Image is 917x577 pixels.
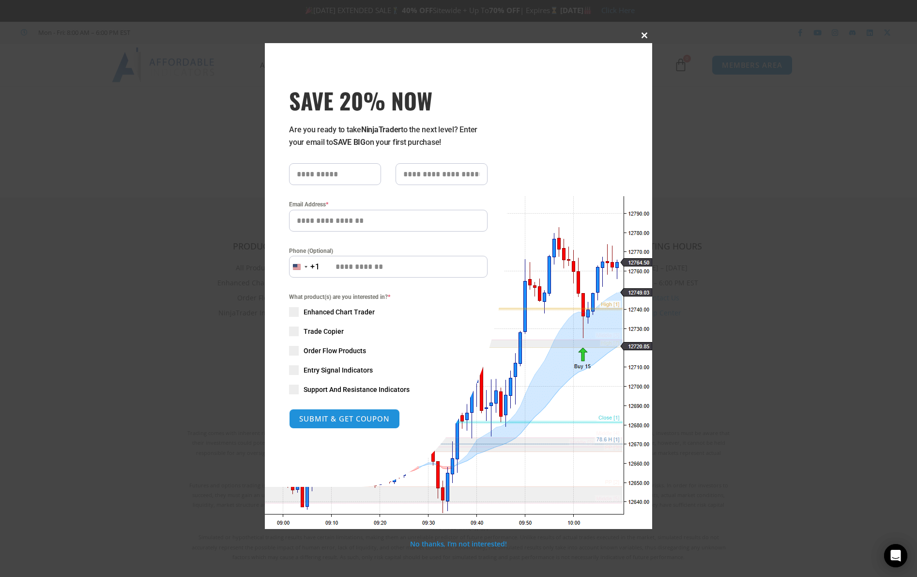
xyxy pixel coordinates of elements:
button: Selected country [289,256,320,278]
strong: NinjaTrader [361,125,401,134]
span: Enhanced Chart Trader [304,307,375,317]
button: SUBMIT & GET COUPON [289,409,400,429]
div: Open Intercom Messenger [884,544,907,567]
span: What product(s) are you interested in? [289,292,488,302]
span: Trade Copier [304,327,344,336]
label: Entry Signal Indicators [289,365,488,375]
label: Phone (Optional) [289,246,488,256]
span: Order Flow Products [304,346,366,356]
label: Support And Resistance Indicators [289,385,488,394]
label: Order Flow Products [289,346,488,356]
span: Support And Resistance Indicators [304,385,410,394]
div: +1 [310,261,320,273]
label: Enhanced Chart Trader [289,307,488,317]
span: SAVE 20% NOW [289,87,488,114]
label: Email Address [289,200,488,209]
label: Trade Copier [289,327,488,336]
a: No thanks, I’m not interested! [410,539,506,548]
strong: SAVE BIG [333,138,366,147]
span: Entry Signal Indicators [304,365,373,375]
p: Are you ready to take to the next level? Enter your email to on your first purchase! [289,124,488,149]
